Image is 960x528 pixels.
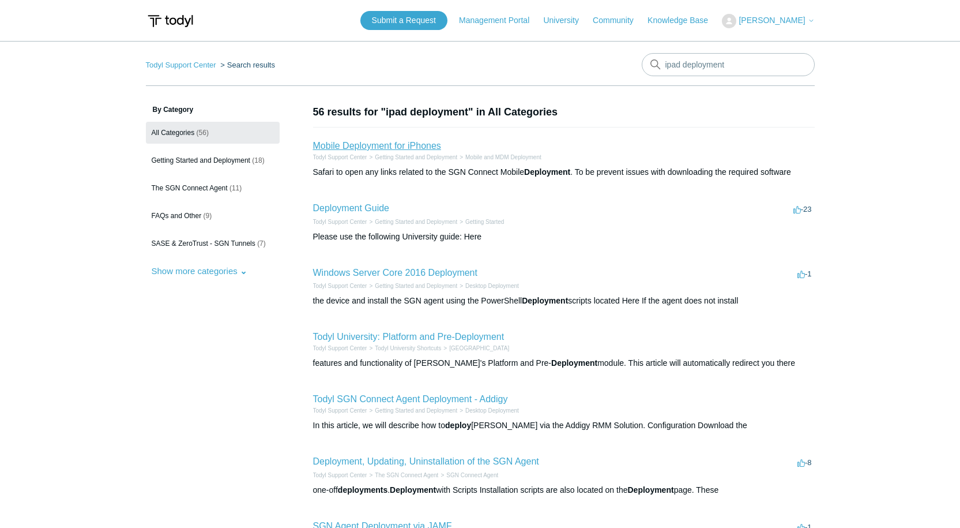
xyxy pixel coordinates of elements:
[313,332,505,342] a: Todyl University: Platform and Pre-Deployment
[367,406,457,415] li: Getting Started and Deployment
[313,219,367,225] a: Todyl Support Center
[449,345,509,351] a: [GEOGRAPHIC_DATA]
[313,104,815,120] h1: 56 results for "ipad deployment" in All Categories
[459,14,541,27] a: Management Portal
[313,394,508,404] a: Todyl SGN Connect Agent Deployment - Addigy
[522,296,568,305] em: Deployment
[797,458,812,467] span: -8
[465,283,519,289] a: Desktop Deployment
[367,153,457,162] li: Getting Started and Deployment
[146,205,280,227] a: FAQs and Other (9)
[313,406,367,415] li: Todyl Support Center
[146,61,216,69] a: Todyl Support Center
[313,456,539,466] a: Deployment, Updating, Uninstallation of the SGN Agent
[465,154,541,160] a: Mobile and MDM Deployment
[313,268,477,278] a: Windows Server Core 2016 Deployment
[642,53,815,76] input: Search
[218,61,275,69] li: Search results
[229,184,242,192] span: (11)
[146,149,280,171] a: Getting Started and Deployment (18)
[313,471,367,480] li: Todyl Support Center
[313,141,441,151] a: Mobile Deployment for iPhones
[338,485,387,495] em: deployments
[146,260,253,282] button: Show more categories
[551,358,597,368] em: Deployment
[313,166,815,178] div: Safari to open any links related to the SGN Connect Mobile . To be prevent issues with downloadin...
[146,233,280,254] a: SASE & ZeroTrust - SGN Tunnels (7)
[367,218,457,226] li: Getting Started and Deployment
[375,219,457,225] a: Getting Started and Deployment
[152,156,250,164] span: Getting Started and Deployment
[441,344,509,353] li: Todyl University
[457,218,504,226] li: Getting Started
[593,14,645,27] a: Community
[313,345,367,351] a: Todyl Support Center
[445,421,471,430] em: deploy
[313,295,815,307] div: the device and install the SGN agent using the PowerShell scripts located Here If the agent does ...
[390,485,436,495] em: Deployment
[438,471,498,480] li: SGN Connect Agent
[457,153,541,162] li: Mobile and MDM Deployment
[197,129,209,137] span: (56)
[793,205,812,214] span: -23
[375,407,457,414] a: Getting Started and Deployment
[313,484,815,496] div: one-off . with Scripts Installation scripts are also located on the page. These
[457,406,519,415] li: Desktop Deployment
[375,472,438,478] a: The SGN Connect Agent
[152,184,228,192] span: The SGN Connect Agent
[313,153,367,162] li: Todyl Support Center
[146,10,195,32] img: Todyl Support Center Help Center home page
[628,485,674,495] em: Deployment
[367,282,457,290] li: Getting Started and Deployment
[313,283,367,289] a: Todyl Support Center
[457,282,519,290] li: Desktop Deployment
[146,122,280,144] a: All Categories (56)
[252,156,264,164] span: (18)
[375,283,457,289] a: Getting Started and Deployment
[146,61,219,69] li: Todyl Support Center
[204,212,212,220] span: (9)
[647,14,720,27] a: Knowledge Base
[360,11,447,30] a: Submit a Request
[313,344,367,353] li: Todyl Support Center
[257,239,266,248] span: (7)
[313,154,367,160] a: Todyl Support Center
[739,16,805,25] span: [PERSON_NAME]
[313,218,367,226] li: Todyl Support Center
[313,407,367,414] a: Todyl Support Center
[313,231,815,243] div: Please use the following University guide: Here
[375,154,457,160] a: Getting Started and Deployment
[367,471,438,480] li: The SGN Connect Agent
[152,129,195,137] span: All Categories
[313,282,367,290] li: Todyl Support Center
[722,14,814,28] button: [PERSON_NAME]
[313,357,815,369] div: features and functionality of [PERSON_NAME]'s Platform and Pre- module. This article will automat...
[152,212,202,220] span: FAQs and Other
[152,239,255,248] span: SASE & ZeroTrust - SGN Tunnels
[313,472,367,478] a: Todyl Support Center
[367,344,441,353] li: Todyl University Shortcuts
[465,219,504,225] a: Getting Started
[146,177,280,199] a: The SGN Connect Agent (11)
[375,345,441,351] a: Todyl University Shortcuts
[446,472,498,478] a: SGN Connect Agent
[524,167,570,177] em: Deployment
[146,104,280,115] h3: By Category
[543,14,590,27] a: University
[465,407,519,414] a: Desktop Deployment
[313,420,815,432] div: In this article, we will describe how to [PERSON_NAME] via the Addigy RMM Solution. Configuration...
[797,269,812,278] span: -1
[313,203,390,213] a: Deployment Guide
